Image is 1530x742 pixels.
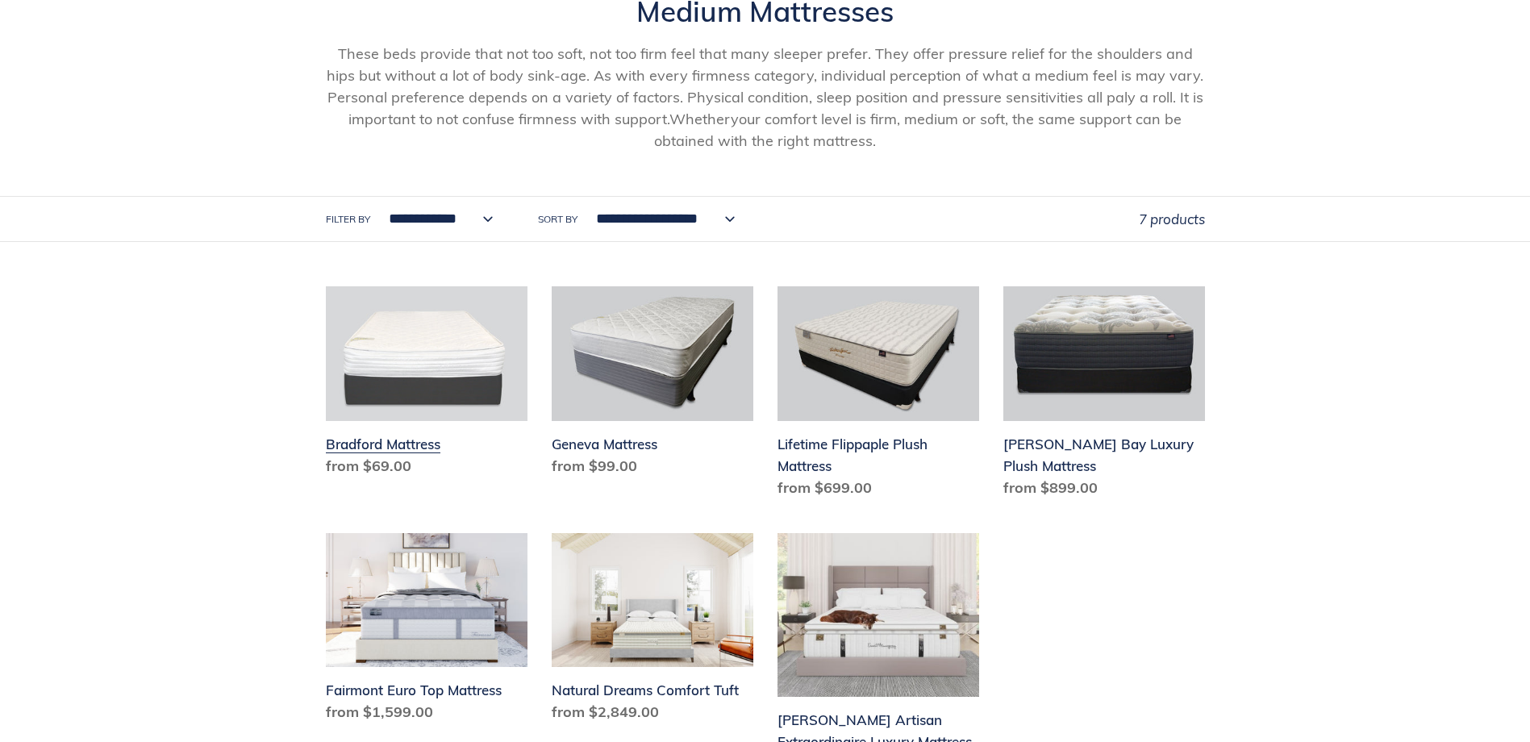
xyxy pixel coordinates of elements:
[1139,211,1205,227] span: 7 products
[326,43,1205,152] p: These beds provide that not too soft, not too firm feel that many sleeper prefer. They offer pres...
[326,533,527,730] a: Fairmont Euro Top Mattress
[1003,286,1205,505] a: Chadwick Bay Luxury Plush Mattress
[538,212,577,227] label: Sort by
[552,533,753,730] a: Natural Dreams Comfort Tuft
[326,212,370,227] label: Filter by
[552,286,753,483] a: Geneva Mattress
[326,286,527,483] a: Bradford Mattress
[669,110,731,128] span: Whether
[778,286,979,505] a: Lifetime Flippaple Plush Mattress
